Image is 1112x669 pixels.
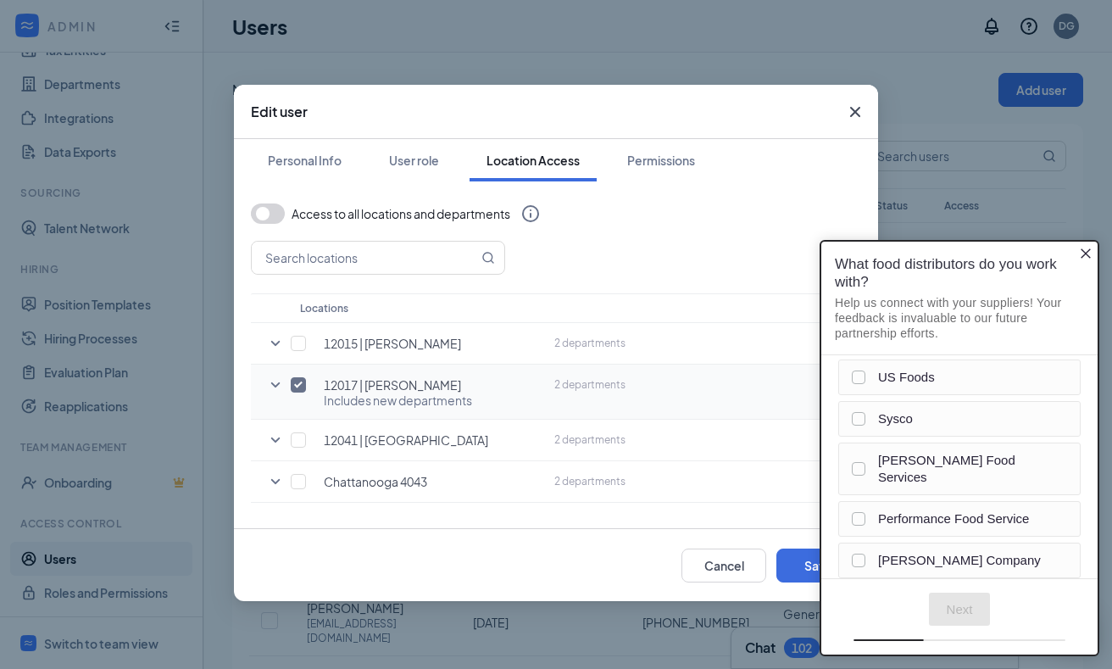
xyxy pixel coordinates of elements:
span: Access to all locations and departments [292,203,510,224]
button: Save [776,549,861,583]
div: Permissions [627,152,695,169]
span: 2 departments [554,433,625,446]
div: User role [389,152,439,169]
iframe: Sprig User Feedback Dialog [807,227,1112,669]
svg: Info [520,203,541,224]
span: 2 departments [554,475,625,488]
span: 2 departments [554,337,625,349]
svg: MagnifyingGlass [481,251,495,265]
button: Close [832,85,878,139]
svg: SmallChevronDown [265,333,286,354]
svg: SmallChevronDown [265,430,286,450]
span: 2 departments [554,378,625,391]
div: Personal Info [268,152,342,169]
th: Locations [292,293,546,323]
span: Includes new departments [324,393,472,408]
svg: SmallChevronDown [265,375,286,395]
input: Search locations [252,242,478,274]
svg: SmallChevronDown [265,471,286,492]
div: Location Access [486,152,580,169]
span: 12017 | [PERSON_NAME] [324,377,461,393]
span: Chattanooga 4043 [324,474,427,489]
h3: Edit user [251,103,308,121]
button: Cancel [681,549,766,583]
span: 12015 | [PERSON_NAME] [324,336,461,351]
svg: Cross [845,102,865,122]
span: 12041 | [GEOGRAPHIC_DATA] [324,432,488,448]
